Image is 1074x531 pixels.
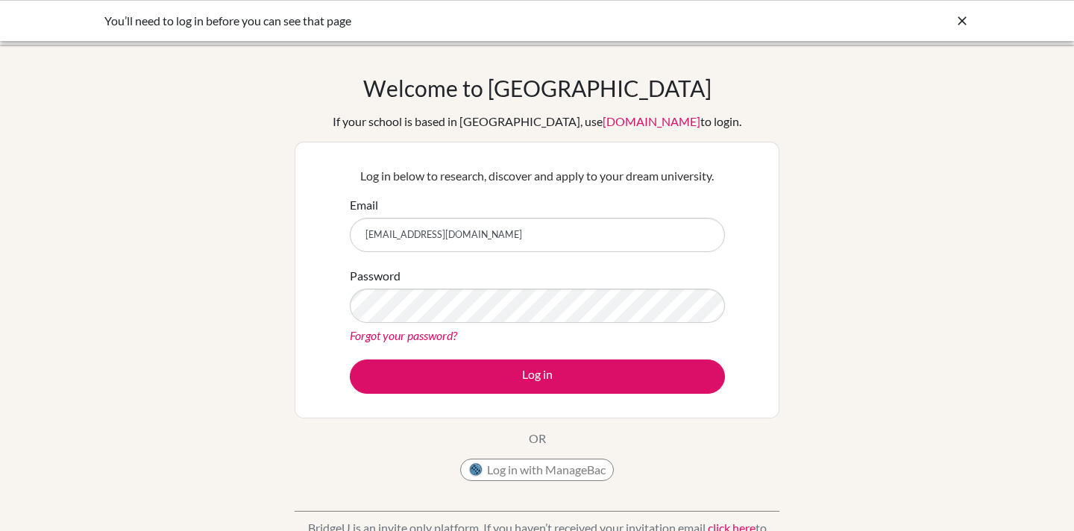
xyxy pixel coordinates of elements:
div: If your school is based in [GEOGRAPHIC_DATA], use to login. [333,113,741,131]
button: Log in [350,359,725,394]
h1: Welcome to [GEOGRAPHIC_DATA] [363,75,712,101]
p: Log in below to research, discover and apply to your dream university. [350,167,725,185]
button: Log in with ManageBac [460,459,614,481]
a: Forgot your password? [350,328,457,342]
div: You’ll need to log in before you can see that page [104,12,746,30]
label: Password [350,267,401,285]
label: Email [350,196,378,214]
p: OR [529,430,546,447]
a: [DOMAIN_NAME] [603,114,700,128]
